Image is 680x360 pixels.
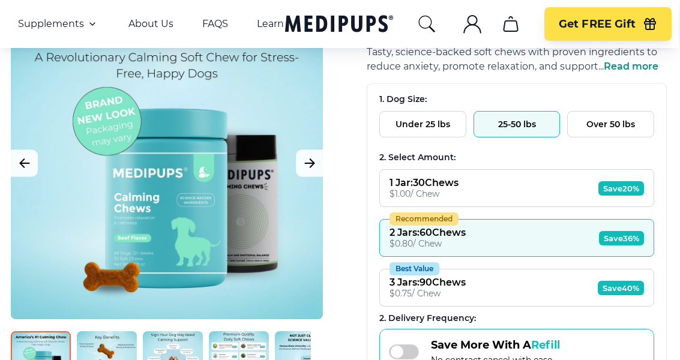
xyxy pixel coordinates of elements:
[531,338,560,352] span: Refill
[567,111,654,137] button: Over 50 lbs
[390,277,466,288] div: 3 Jars : 90 Chews
[390,238,466,249] div: $ 0.80 / Chew
[598,181,644,196] span: Save 20%
[379,169,654,207] button: 1 Jar:30Chews$1.00/ ChewSave20%
[390,262,439,275] div: Best Value
[559,17,636,31] span: Get FREE Gift
[296,150,323,177] button: Next Image
[390,188,459,199] div: $ 1.00 / Chew
[390,177,459,188] div: 1 Jar : 30 Chews
[604,61,658,72] span: Read more
[598,281,644,295] span: Save 40%
[11,150,38,177] button: Previous Image
[379,111,466,137] button: Under 25 lbs
[496,10,525,38] button: cart
[379,269,654,307] button: Best Value3 Jars:90Chews$0.75/ ChewSave40%
[544,7,672,41] button: Get FREE Gift
[202,18,228,30] a: FAQS
[390,288,466,299] div: $ 0.75 / Chew
[379,94,654,105] div: 1. Dog Size:
[474,111,561,137] button: 25-50 lbs
[458,10,487,38] button: account
[598,61,658,72] span: ...
[379,152,654,163] div: 2. Select Amount:
[367,61,598,72] span: reduce anxiety, promote relaxation, and support
[417,14,436,34] button: search
[390,227,466,238] div: 2 Jars : 60 Chews
[367,46,657,58] span: Tasty, science-backed soft chews with proven ingredients to
[431,338,560,352] span: Save More With A
[18,18,84,30] span: Supplements
[390,212,459,226] div: Recommended
[285,13,393,37] a: Medipups
[599,231,644,245] span: Save 36%
[128,18,173,30] a: About Us
[18,17,100,31] button: Supplements
[257,18,284,30] a: Learn
[379,313,476,323] span: 2 . Delivery Frequency:
[379,219,654,257] button: Recommended2 Jars:60Chews$0.80/ ChewSave36%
